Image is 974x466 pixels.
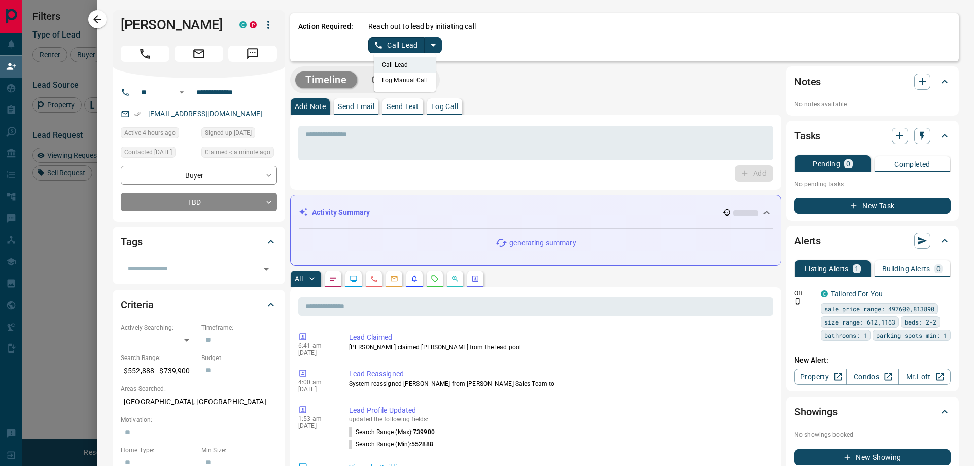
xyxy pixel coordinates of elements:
[387,103,419,110] p: Send Text
[411,441,433,448] span: 552888
[124,147,172,157] span: Contacted [DATE]
[855,265,859,272] p: 1
[846,369,898,385] a: Condos
[124,128,176,138] span: Active 4 hours ago
[794,233,821,249] h2: Alerts
[201,353,277,363] p: Budget:
[794,128,820,144] h2: Tasks
[349,379,769,388] p: System reassigned [PERSON_NAME] from [PERSON_NAME] Sales Team to
[794,449,951,465] button: New Showing
[824,330,867,340] span: bathrooms: 1
[121,415,277,424] p: Motivation:
[298,415,334,422] p: 1:53 am
[349,343,769,352] p: [PERSON_NAME] claimed [PERSON_NAME] from the lead pool
[121,323,196,332] p: Actively Searching:
[175,46,223,62] span: Email
[370,275,378,283] svg: Calls
[813,160,840,167] p: Pending
[228,46,277,62] span: Message
[201,323,277,332] p: Timeframe:
[794,176,951,192] p: No pending tasks
[295,103,326,110] p: Add Note
[121,127,196,141] div: Mon Aug 18 2025
[201,446,277,455] p: Min Size:
[295,275,303,282] p: All
[451,275,459,283] svg: Opportunities
[349,416,769,423] p: updated the following fields:
[794,100,951,109] p: No notes available
[205,147,270,157] span: Claimed < a minute ago
[794,298,802,305] svg: Push Notification Only
[894,161,930,168] p: Completed
[413,428,435,436] span: 739900
[148,110,263,118] a: [EMAIL_ADDRESS][DOMAIN_NAME]
[374,57,436,73] li: Call Lead
[259,262,273,276] button: Open
[876,330,947,340] span: parking spots min: 1
[805,265,849,272] p: Listing Alerts
[471,275,479,283] svg: Agent Actions
[936,265,941,272] p: 0
[794,400,951,424] div: Showings
[239,21,247,28] div: condos.ca
[121,230,277,254] div: Tags
[509,238,576,248] p: generating summary
[298,379,334,386] p: 4:00 am
[794,355,951,366] p: New Alert:
[121,393,277,410] p: [GEOGRAPHIC_DATA], [GEOGRAPHIC_DATA]
[368,21,476,32] p: Reach out to lead by initiating call
[349,405,769,416] p: Lead Profile Updated
[201,127,277,141] div: Thu Feb 10 2022
[298,386,334,393] p: [DATE]
[298,342,334,349] p: 6:41 am
[846,160,850,167] p: 0
[794,404,838,420] h2: Showings
[898,369,951,385] a: Mr.Loft
[361,71,435,88] button: Campaigns
[121,446,196,455] p: Home Type:
[201,147,277,161] div: Mon Aug 18 2025
[794,69,951,94] div: Notes
[831,290,883,298] a: Tailored For You
[295,71,357,88] button: Timeline
[794,369,847,385] a: Property
[882,265,930,272] p: Building Alerts
[205,128,252,138] span: Signed up [DATE]
[349,427,435,437] p: Search Range (Max) :
[410,275,419,283] svg: Listing Alerts
[338,103,374,110] p: Send Email
[121,384,277,393] p: Areas Searched:
[298,21,353,53] p: Action Required:
[121,353,196,363] p: Search Range:
[794,430,951,439] p: No showings booked
[794,289,815,298] p: Off
[121,297,154,313] h2: Criteria
[390,275,398,283] svg: Emails
[431,103,458,110] p: Log Call
[349,440,433,449] p: Search Range (Min) :
[821,290,828,297] div: condos.ca
[905,317,936,327] span: beds: 2-2
[794,74,821,90] h2: Notes
[121,46,169,62] span: Call
[431,275,439,283] svg: Requests
[824,304,934,314] span: sale price range: 497600,813890
[329,275,337,283] svg: Notes
[121,293,277,317] div: Criteria
[794,229,951,253] div: Alerts
[121,147,196,161] div: Sat Feb 12 2022
[250,21,257,28] div: property.ca
[368,37,425,53] button: Call Lead
[299,203,773,222] div: Activity Summary
[824,317,895,327] span: size range: 612,1163
[368,37,442,53] div: split button
[121,193,277,211] div: TBD
[312,207,370,218] p: Activity Summary
[176,86,188,98] button: Open
[350,275,358,283] svg: Lead Browsing Activity
[374,73,436,88] li: Log Manual Call
[121,166,277,185] div: Buyer
[121,17,224,33] h1: [PERSON_NAME]
[298,349,334,356] p: [DATE]
[121,363,196,379] p: $552,888 - $739,900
